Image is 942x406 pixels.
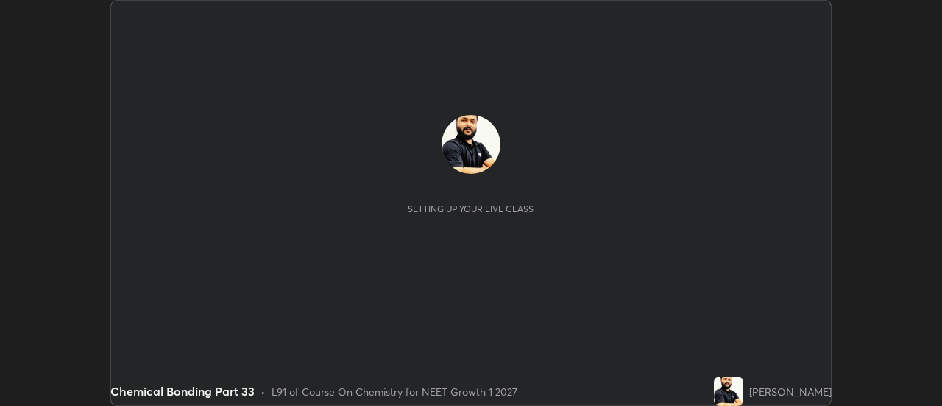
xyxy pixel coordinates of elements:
img: 6919ab72716c417ab2a2c8612824414f.jpg [714,377,743,406]
div: L91 of Course On Chemistry for NEET Growth 1 2027 [272,384,517,399]
img: 6919ab72716c417ab2a2c8612824414f.jpg [442,115,500,174]
div: [PERSON_NAME] [749,384,832,399]
div: Setting up your live class [408,203,534,214]
div: • [261,384,266,399]
div: Chemical Bonding Part 33 [110,382,255,400]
